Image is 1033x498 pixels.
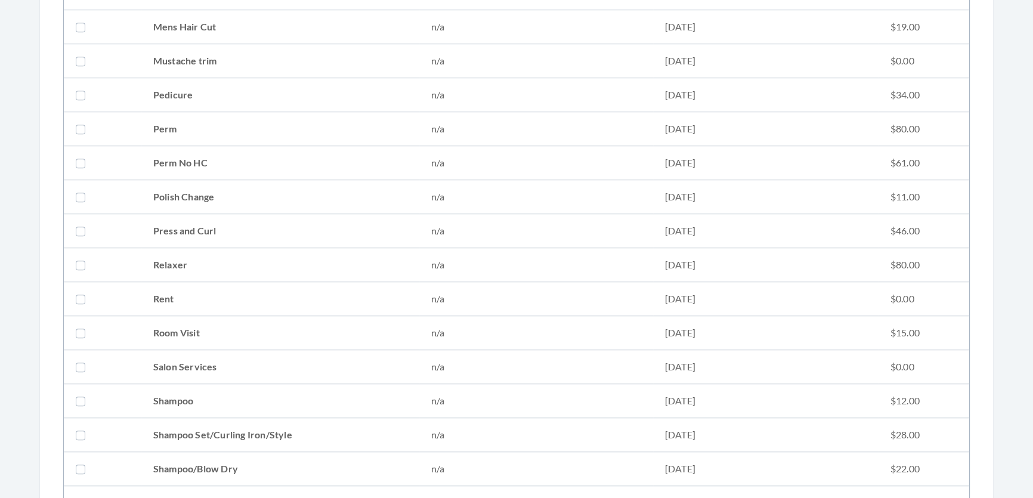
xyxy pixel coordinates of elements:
td: n/a [419,10,653,44]
td: Perm No HC [141,146,419,180]
td: [DATE] [653,112,879,146]
td: [DATE] [653,180,879,214]
td: Polish Change [141,180,419,214]
td: n/a [419,452,653,486]
td: $34.00 [879,78,969,112]
td: $61.00 [879,146,969,180]
td: $0.00 [879,350,969,384]
td: n/a [419,44,653,78]
td: Room Visit [141,316,419,350]
td: $80.00 [879,248,969,282]
td: n/a [419,248,653,282]
td: [DATE] [653,452,879,486]
td: n/a [419,350,653,384]
td: [DATE] [653,384,879,418]
td: [DATE] [653,418,879,452]
td: Press and Curl [141,214,419,248]
td: [DATE] [653,316,879,350]
td: $46.00 [879,214,969,248]
td: [DATE] [653,44,879,78]
td: [DATE] [653,214,879,248]
td: Salon Services [141,350,419,384]
td: n/a [419,180,653,214]
td: Mens Hair Cut [141,10,419,44]
td: $22.00 [879,452,969,486]
td: n/a [419,78,653,112]
td: $28.00 [879,418,969,452]
td: [DATE] [653,248,879,282]
td: $0.00 [879,282,969,316]
td: $15.00 [879,316,969,350]
td: $12.00 [879,384,969,418]
td: [DATE] [653,146,879,180]
td: Pedicure [141,78,419,112]
td: n/a [419,282,653,316]
td: n/a [419,146,653,180]
td: Perm [141,112,419,146]
td: Shampoo/Blow Dry [141,452,419,486]
td: [DATE] [653,350,879,384]
td: n/a [419,214,653,248]
td: Mustache trim [141,44,419,78]
td: $0.00 [879,44,969,78]
td: n/a [419,384,653,418]
td: Rent [141,282,419,316]
td: [DATE] [653,78,879,112]
td: n/a [419,112,653,146]
td: Relaxer [141,248,419,282]
td: n/a [419,418,653,452]
td: Shampoo [141,384,419,418]
td: [DATE] [653,10,879,44]
td: [DATE] [653,282,879,316]
td: n/a [419,316,653,350]
td: $11.00 [879,180,969,214]
td: $80.00 [879,112,969,146]
td: Shampoo Set/Curling Iron/Style [141,418,419,452]
td: $19.00 [879,10,969,44]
